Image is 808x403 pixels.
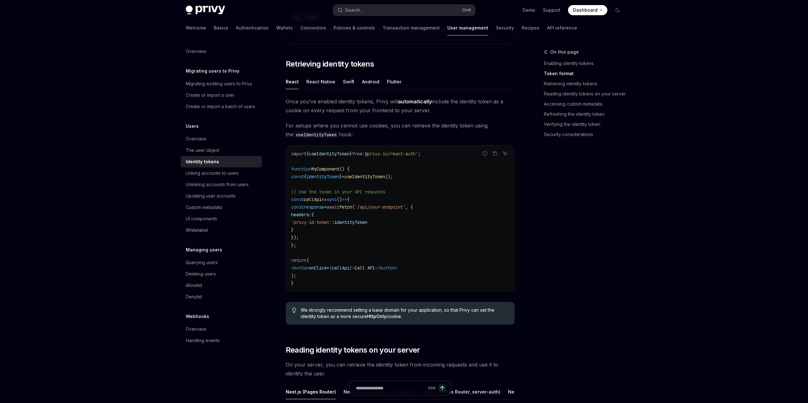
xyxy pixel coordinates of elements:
[301,307,508,320] span: We strongly recommend setting a base domain for your application, so that Privy can set the ident...
[186,181,249,188] div: Unlinking accounts from users
[286,97,515,115] span: Once you’ve enabled identity tokens, Privy will include the identity token as a cookie on every r...
[329,265,332,271] span: {
[291,227,294,233] span: }
[385,174,393,179] span: ();
[339,166,350,172] span: () {
[387,74,402,89] div: Flutter
[291,189,385,195] span: // Use the token in your API requests
[544,58,628,68] a: Enabling identity tokens
[324,204,327,210] span: =
[291,242,296,248] span: };
[352,151,362,157] span: from
[181,257,262,268] a: Querying users
[311,166,339,172] span: MyComponent
[304,197,322,202] span: callApi
[306,74,335,89] div: React Native
[186,325,206,333] div: Overview
[375,265,380,271] span: </
[334,20,375,36] a: Policies & controls
[522,20,539,36] a: Recipes
[309,151,350,157] span: useIdentityToken
[543,7,560,13] a: Support
[544,109,628,119] a: Refreshing the identity token
[355,204,405,210] span: '/api/your-endpoint'
[186,246,222,254] h5: Managing users
[181,167,262,179] a: Linking accounts to users
[304,204,324,210] span: response
[186,122,199,130] h5: Users
[462,8,471,13] span: Ctrl K
[214,20,228,36] a: Basics
[350,265,352,271] span: }
[186,313,209,320] h5: Webhooks
[186,67,239,75] h5: Migrating users to Privy
[186,146,219,154] div: The user object
[544,89,628,99] a: Reading identity tokens on your server
[186,337,220,344] div: Handling events
[544,79,628,89] a: Retrieving identity tokens
[181,101,262,112] a: Create or import a batch of users
[286,345,420,355] span: Reading identity tokens on your server
[181,190,262,202] a: Updating user accounts
[342,174,344,179] span: =
[544,68,628,79] a: Token format
[291,235,299,240] span: });
[186,192,236,200] div: Updating user accounts
[300,20,326,36] a: Connectors
[337,197,342,202] span: ()
[286,121,515,139] span: For setups where you cannot use cookies, you can retrieve the identity token using the hook:
[544,129,628,140] a: Security considerations
[491,149,499,158] button: Copy the contents from the code block
[327,265,329,271] span: =
[186,259,218,266] div: Querying users
[309,265,327,271] span: onClick
[291,204,304,210] span: const
[292,308,297,313] svg: Tip
[501,149,509,158] button: Ask AI
[345,6,363,14] div: Search...
[306,174,339,179] span: identityToken
[438,384,447,393] button: Send message
[286,74,299,89] div: React
[350,151,352,157] span: }
[291,273,296,278] span: );
[181,145,262,156] a: The user object
[181,268,262,280] a: Deleting users
[339,174,342,179] span: }
[395,265,398,271] span: >
[544,99,628,109] a: Accessing custom metadata
[322,197,324,202] span: =
[347,197,350,202] span: {
[352,265,355,271] span: >
[186,282,202,289] div: Allowlist
[380,265,395,271] span: button
[291,219,332,225] span: 'privy-id-token'
[181,323,262,335] a: Overview
[181,213,262,224] a: UI components
[612,5,623,15] button: Toggle dark mode
[481,149,489,158] button: Report incorrect code
[496,20,514,36] a: Security
[181,89,262,101] a: Create or import a user
[186,215,217,223] div: UI components
[362,74,379,89] div: Android
[573,7,598,13] span: Dashboard
[356,381,425,395] input: Ask a question...
[181,133,262,145] a: Overview
[286,59,374,69] span: Retrieving identity tokens
[398,98,432,105] strong: automatically
[523,7,535,13] a: Demo
[294,265,309,271] span: button
[186,48,206,55] div: Overview
[343,74,354,89] div: Swift
[186,6,225,15] img: dark logo
[383,20,440,36] a: Transaction management
[291,151,306,157] span: import
[332,219,334,225] span: :
[352,204,355,210] span: (
[547,20,577,36] a: API reference
[186,293,202,301] div: Denylist
[367,314,386,319] strong: HttpOnly
[362,151,418,157] span: '@privy-io/react-auth'
[181,335,262,346] a: Handling events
